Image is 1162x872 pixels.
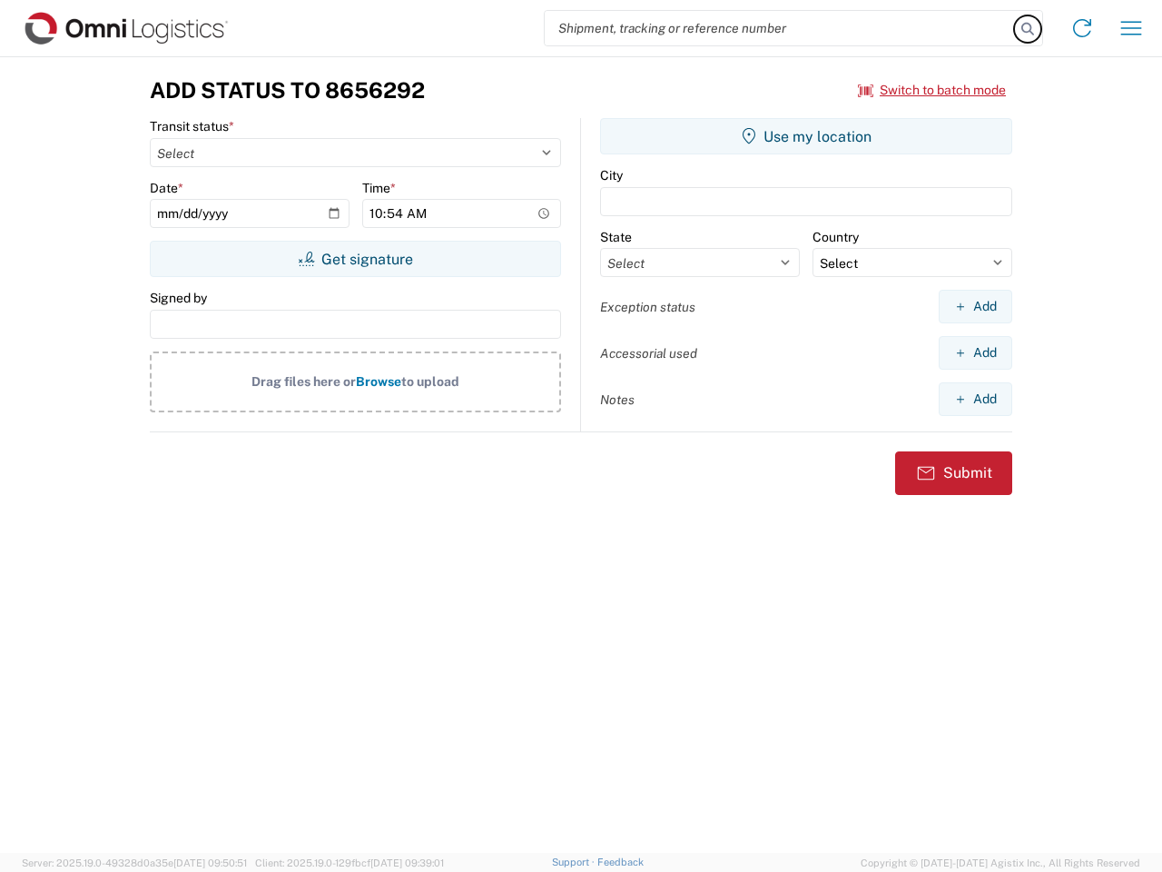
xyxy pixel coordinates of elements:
[895,451,1012,495] button: Submit
[545,11,1015,45] input: Shipment, tracking or reference number
[150,180,183,196] label: Date
[600,299,695,315] label: Exception status
[812,229,859,245] label: Country
[858,75,1006,105] button: Switch to batch mode
[173,857,247,868] span: [DATE] 09:50:51
[150,290,207,306] label: Signed by
[939,290,1012,323] button: Add
[939,336,1012,370] button: Add
[600,345,697,362] label: Accessorial used
[150,118,234,134] label: Transit status
[401,374,459,389] span: to upload
[255,857,444,868] span: Client: 2025.19.0-129fbcf
[362,180,396,196] label: Time
[600,167,623,183] label: City
[552,857,597,867] a: Support
[939,382,1012,416] button: Add
[600,391,635,408] label: Notes
[356,374,401,389] span: Browse
[861,855,1140,871] span: Copyright © [DATE]-[DATE] Agistix Inc., All Rights Reserved
[600,118,1012,154] button: Use my location
[251,374,356,389] span: Drag files here or
[150,77,425,104] h3: Add Status to 8656292
[150,241,561,277] button: Get signature
[22,857,247,868] span: Server: 2025.19.0-49328d0a35e
[597,857,644,867] a: Feedback
[370,857,444,868] span: [DATE] 09:39:01
[600,229,632,245] label: State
